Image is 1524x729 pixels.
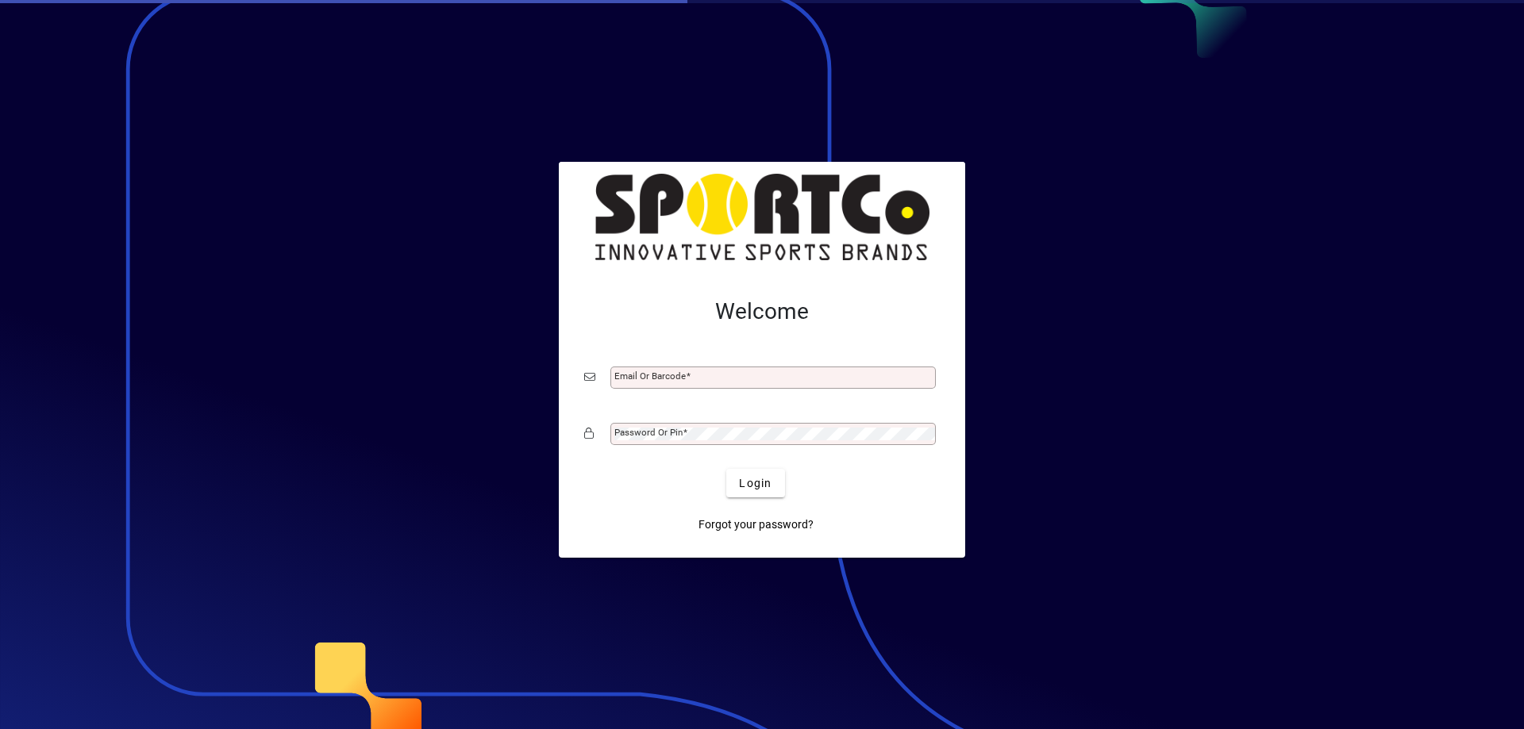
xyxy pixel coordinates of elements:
span: Login [739,475,772,492]
button: Login [726,469,784,497]
a: Forgot your password? [692,510,820,539]
h2: Welcome [584,298,940,325]
mat-label: Email or Barcode [614,370,686,382]
span: Forgot your password? [698,516,814,533]
mat-label: Password or Pin [614,427,683,438]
